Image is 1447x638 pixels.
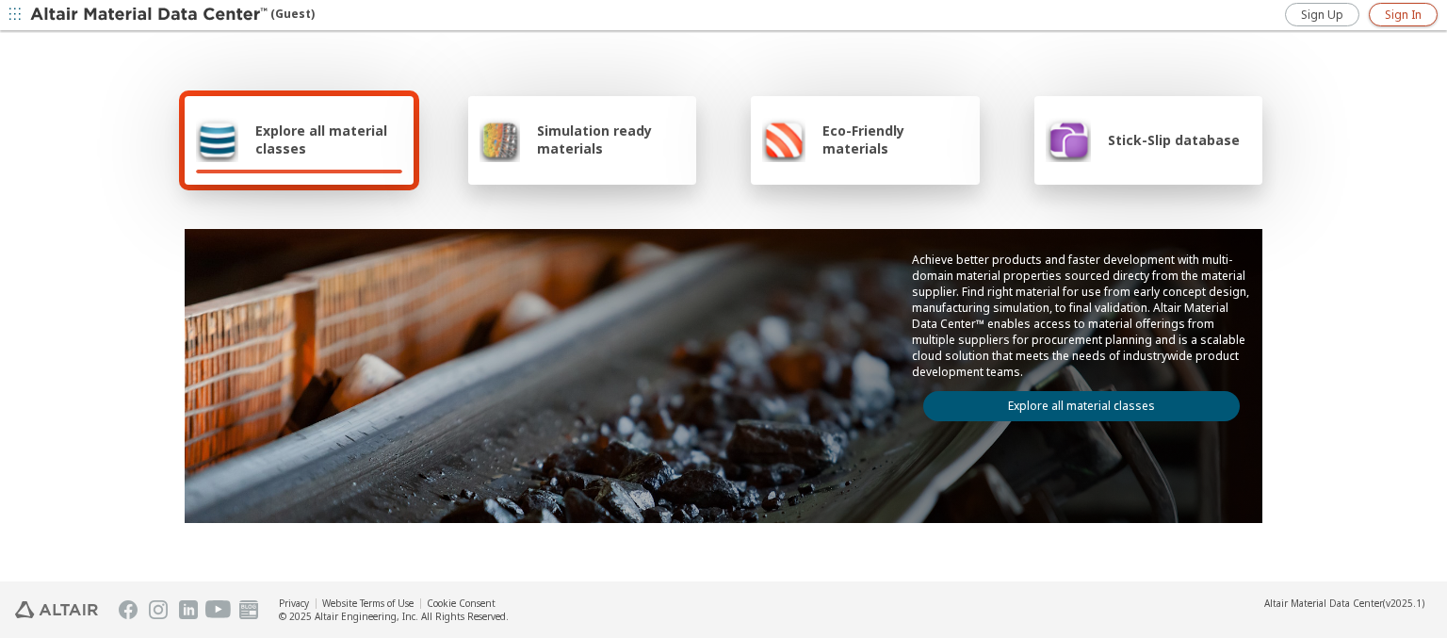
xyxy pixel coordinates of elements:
span: Altair Material Data Center [1264,597,1383,610]
p: Achieve better products and faster development with multi-domain material properties sourced dire... [912,252,1251,380]
div: (Guest) [30,6,315,25]
span: Simulation ready materials [537,122,685,157]
a: Sign Up [1285,3,1359,26]
a: Privacy [279,597,309,610]
img: Explore all material classes [196,117,238,162]
a: Cookie Consent [427,597,496,610]
img: Altair Engineering [15,601,98,618]
span: Eco-Friendly materials [822,122,967,157]
img: Altair Material Data Center [30,6,270,25]
a: Explore all material classes [923,391,1240,421]
img: Simulation ready materials [480,117,520,162]
a: Sign In [1369,3,1438,26]
a: Website Terms of Use [322,597,414,610]
span: Stick-Slip database [1108,131,1240,149]
span: Sign Up [1301,8,1343,23]
span: Explore all material classes [255,122,402,157]
div: © 2025 Altair Engineering, Inc. All Rights Reserved. [279,610,509,623]
img: Eco-Friendly materials [762,117,805,162]
span: Sign In [1385,8,1422,23]
img: Stick-Slip database [1046,117,1091,162]
div: (v2025.1) [1264,597,1424,610]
